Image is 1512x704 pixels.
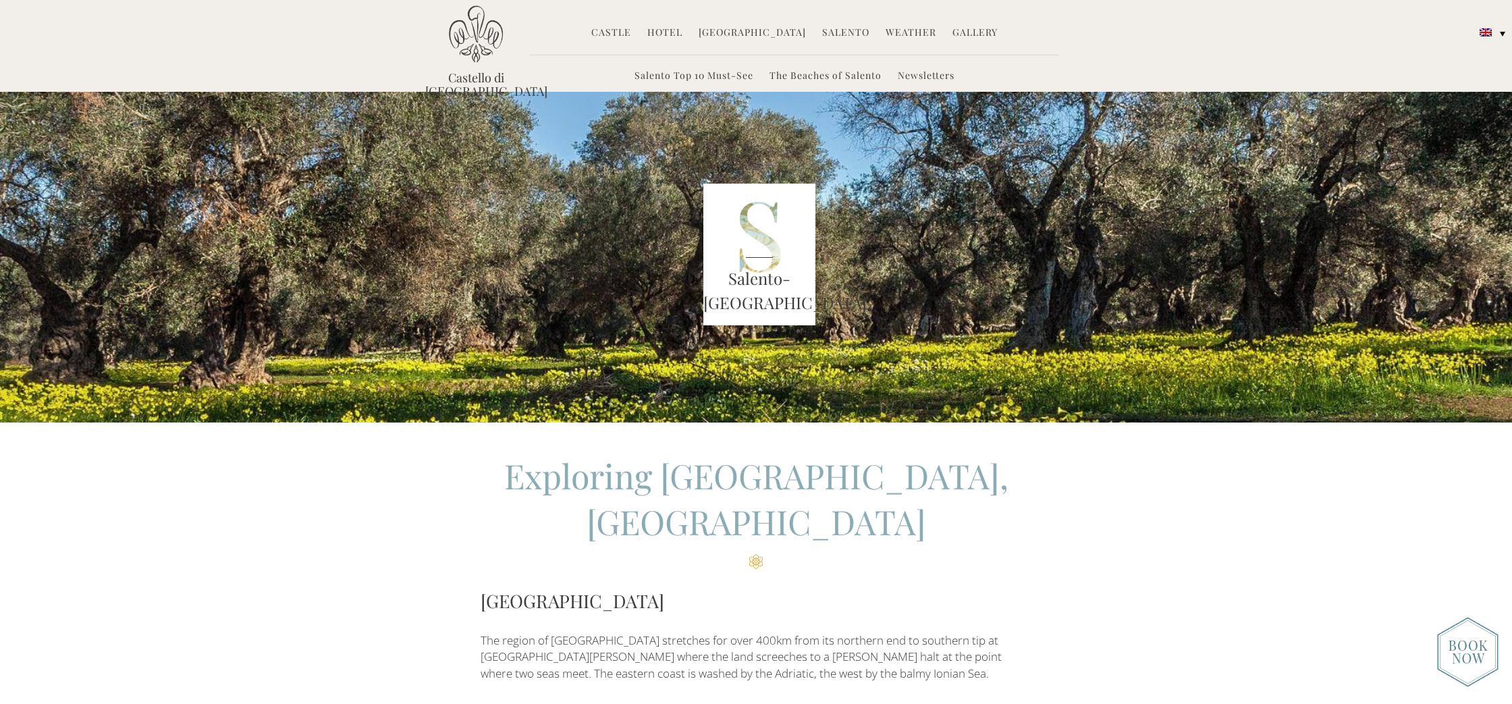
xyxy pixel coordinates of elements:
[886,26,936,41] a: Weather
[1437,617,1498,687] img: new-booknow.png
[703,184,815,325] img: S_Lett_green.png
[1480,28,1492,36] img: English
[634,69,753,84] a: Salento Top 10 Must-See
[481,453,1032,569] h2: Exploring [GEOGRAPHIC_DATA], [GEOGRAPHIC_DATA]
[591,26,631,41] a: Castle
[449,5,503,63] img: Castello di Ugento
[647,26,682,41] a: Hotel
[481,632,1032,682] p: The region of [GEOGRAPHIC_DATA] stretches for over 400km from its northern end to southern tip at...
[952,26,998,41] a: Gallery
[822,26,869,41] a: Salento
[425,71,526,98] a: Castello di [GEOGRAPHIC_DATA]
[703,267,815,315] h3: Salento-[GEOGRAPHIC_DATA]
[769,69,882,84] a: The Beaches of Salento
[699,26,806,41] a: [GEOGRAPHIC_DATA]
[898,69,954,84] a: Newsletters
[481,587,1032,614] h3: [GEOGRAPHIC_DATA]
